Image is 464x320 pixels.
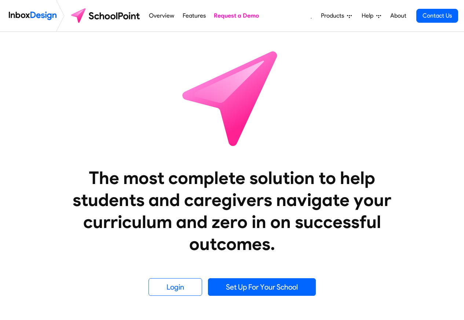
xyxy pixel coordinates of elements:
[58,167,406,255] heading: The most complete solution to help students and caregivers navigate your curriculum and zero in o...
[180,8,208,23] a: Features
[359,8,384,23] a: Help
[166,32,298,164] img: icon_schoolpoint.svg
[362,11,376,20] span: Help
[208,278,316,296] a: Set Up For Your School
[147,8,176,23] a: Overview
[149,278,202,296] a: Login
[67,7,145,25] img: schoolpoint logo
[212,8,261,23] a: Request a Demo
[318,8,355,23] a: Products
[388,8,408,23] a: About
[416,9,458,23] a: Contact Us
[321,11,347,20] span: Products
